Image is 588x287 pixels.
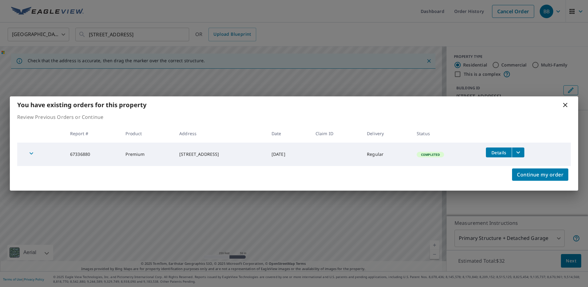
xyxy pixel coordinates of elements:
button: filesDropdownBtn-67336880 [512,148,524,157]
th: Address [174,124,267,143]
th: Date [267,124,311,143]
td: 67336880 [65,143,121,166]
td: [DATE] [267,143,311,166]
td: Regular [362,143,412,166]
th: Delivery [362,124,412,143]
b: You have existing orders for this property [17,101,146,109]
th: Claim ID [311,124,362,143]
div: [STREET_ADDRESS] [179,151,262,157]
th: Report # [65,124,121,143]
button: detailsBtn-67336880 [486,148,512,157]
button: Continue my order [512,168,568,181]
p: Review Previous Orders or Continue [17,113,571,121]
span: Continue my order [517,170,563,179]
span: Details [490,150,508,156]
td: Premium [121,143,174,166]
th: Product [121,124,174,143]
span: Completed [417,152,443,157]
th: Status [412,124,481,143]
